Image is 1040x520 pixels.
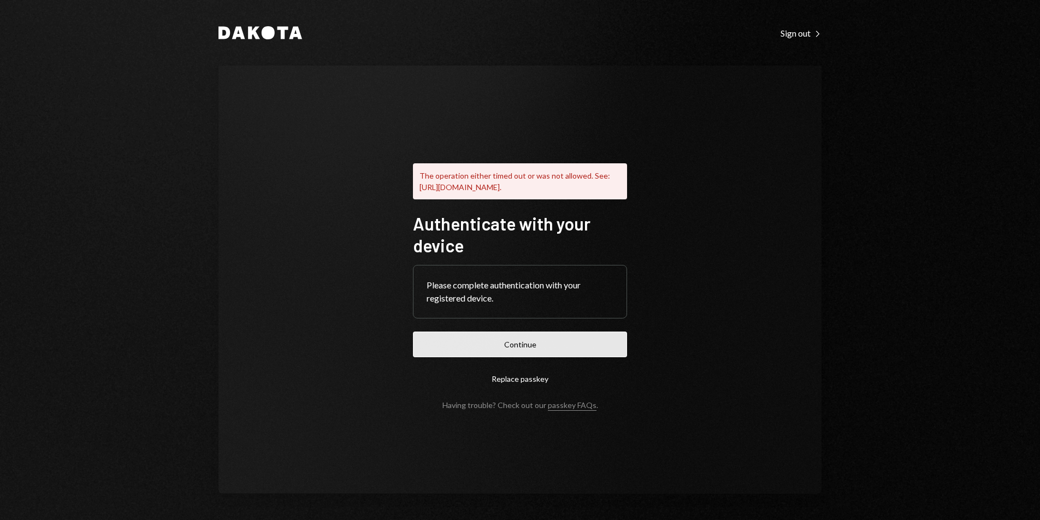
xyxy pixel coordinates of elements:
[427,279,613,305] div: Please complete authentication with your registered device.
[442,400,598,410] div: Having trouble? Check out our .
[781,28,822,39] div: Sign out
[781,27,822,39] a: Sign out
[548,400,596,411] a: passkey FAQs
[413,332,627,357] button: Continue
[413,212,627,256] h1: Authenticate with your device
[413,366,627,392] button: Replace passkey
[413,163,627,199] div: The operation either timed out or was not allowed. See: [URL][DOMAIN_NAME].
